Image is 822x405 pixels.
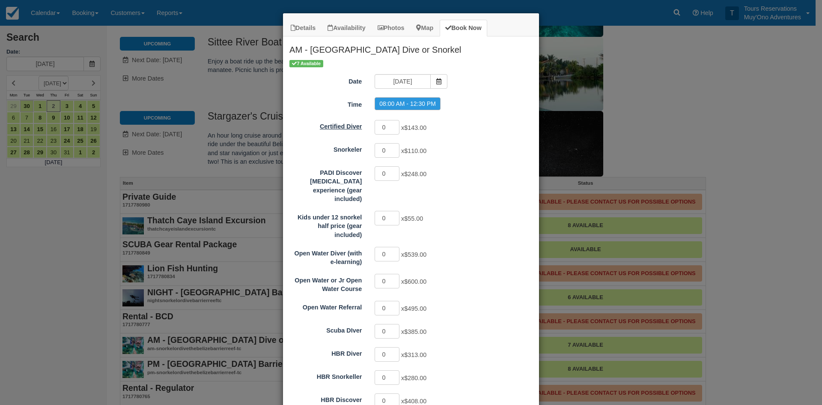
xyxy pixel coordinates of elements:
[375,301,399,315] input: Open Water Referral
[401,124,426,131] span: x
[283,119,368,131] label: Certified Diver
[440,20,487,36] a: Book Now
[411,20,439,36] a: Map
[375,324,399,339] input: Scuba DIver
[404,251,426,258] span: $539.00
[401,215,423,222] span: x
[285,20,321,36] a: Details
[283,36,539,59] h2: AM - [GEOGRAPHIC_DATA] Dive or Snorkel
[404,124,426,131] span: $143.00
[375,274,399,288] input: Open Water or Jr Open Water Course
[404,305,426,312] span: $495.00
[401,305,426,312] span: x
[283,142,368,154] label: Snorkeler
[375,97,441,110] label: 08:00 AM - 12:30 PM
[375,370,399,385] input: HBR Snorkeller
[401,375,426,381] span: x
[404,278,426,285] span: $600.00
[404,351,426,358] span: $313.00
[375,347,399,362] input: HBR Diver
[375,247,399,261] input: Open Water Diver (with e-learning)
[401,278,426,285] span: x
[404,171,426,177] span: $248.00
[283,323,368,335] label: Scuba DIver
[289,60,323,67] span: 7 Available
[375,143,399,158] input: Snorkeler
[404,215,423,222] span: $55.00
[283,97,368,109] label: Time
[404,375,426,381] span: $280.00
[283,369,368,381] label: HBR Snorkeller
[401,398,426,405] span: x
[283,393,368,405] label: HBR Discover
[283,273,368,294] label: Open Water or Jr Open Water Course
[401,351,426,358] span: x
[375,166,399,181] input: PADI Discover Scuba Diving experience (gear included)
[401,251,426,258] span: x
[404,147,426,154] span: $110.00
[283,74,368,86] label: Date
[401,147,426,154] span: x
[404,328,426,335] span: $385.00
[283,165,368,204] label: PADI Discover Scuba Diving experience (gear included)
[283,300,368,312] label: Open Water Referral
[322,20,371,36] a: Availability
[283,246,368,267] label: Open Water Diver (with e-learning)
[283,346,368,358] label: HBR Diver
[375,211,399,225] input: Kids under 12 snorkel half price (gear included)
[401,171,426,177] span: x
[375,120,399,135] input: Certified Diver
[283,210,368,240] label: Kids under 12 snorkel half price (gear included)
[401,328,426,335] span: x
[404,398,426,405] span: $408.00
[372,20,410,36] a: Photos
